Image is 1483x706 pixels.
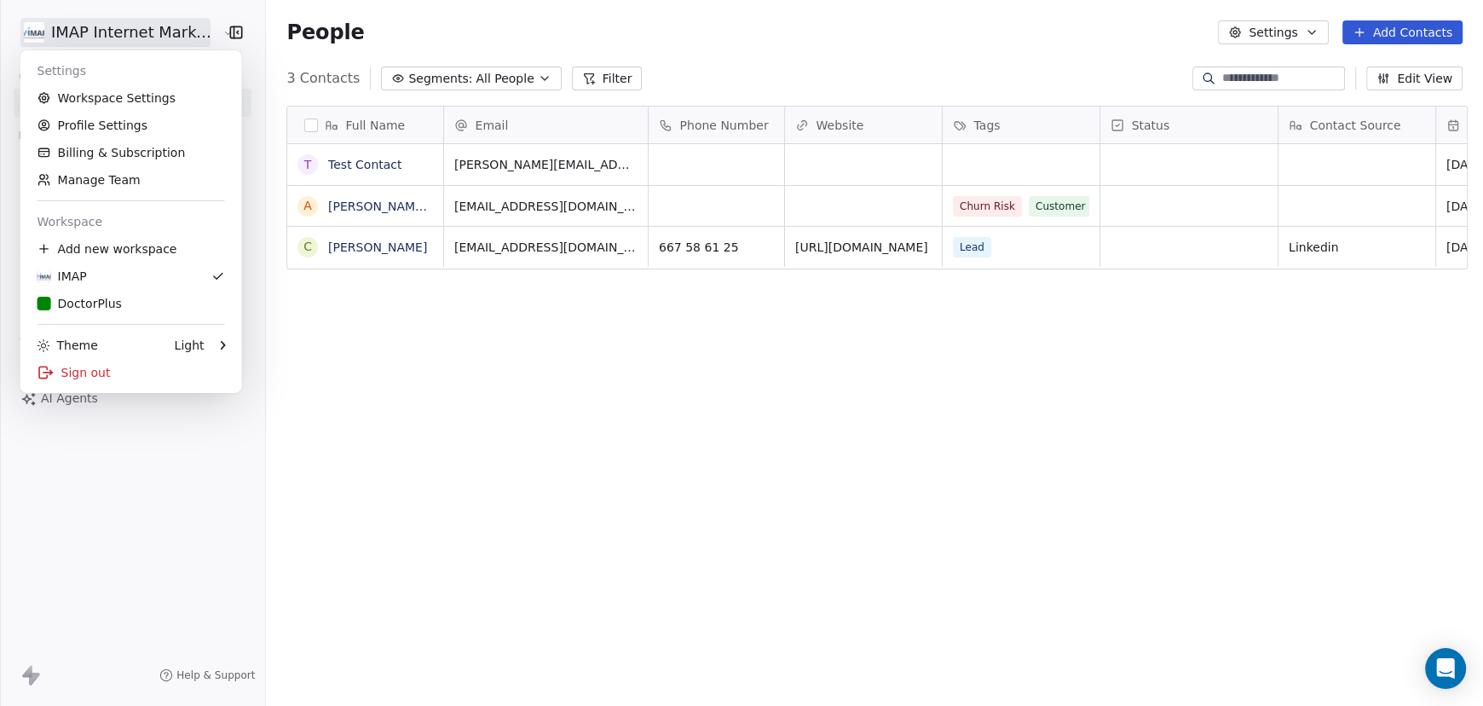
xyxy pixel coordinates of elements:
[27,57,235,84] div: Settings
[27,112,235,139] a: Profile Settings
[38,337,98,354] div: Theme
[27,208,235,235] div: Workspace
[38,295,122,312] div: DoctorPlus
[38,268,87,285] div: IMAP
[175,337,205,354] div: Light
[27,84,235,112] a: Workspace Settings
[27,359,235,386] div: Sign out
[27,166,235,194] a: Manage Team
[27,235,235,263] div: Add new workspace
[27,139,235,166] a: Billing & Subscription
[38,269,51,283] img: IMAP_Logo_ok.jpg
